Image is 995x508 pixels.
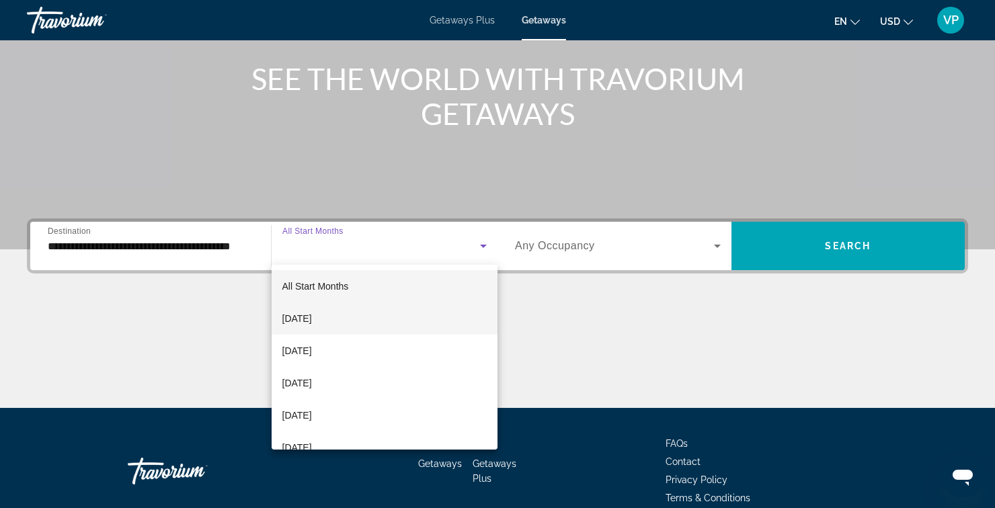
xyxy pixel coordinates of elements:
[282,281,349,292] span: All Start Months
[282,375,312,391] span: [DATE]
[282,343,312,359] span: [DATE]
[941,454,984,497] iframe: Кнопка запуска окна обмена сообщениями
[282,439,312,456] span: [DATE]
[282,407,312,423] span: [DATE]
[282,310,312,327] span: [DATE]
